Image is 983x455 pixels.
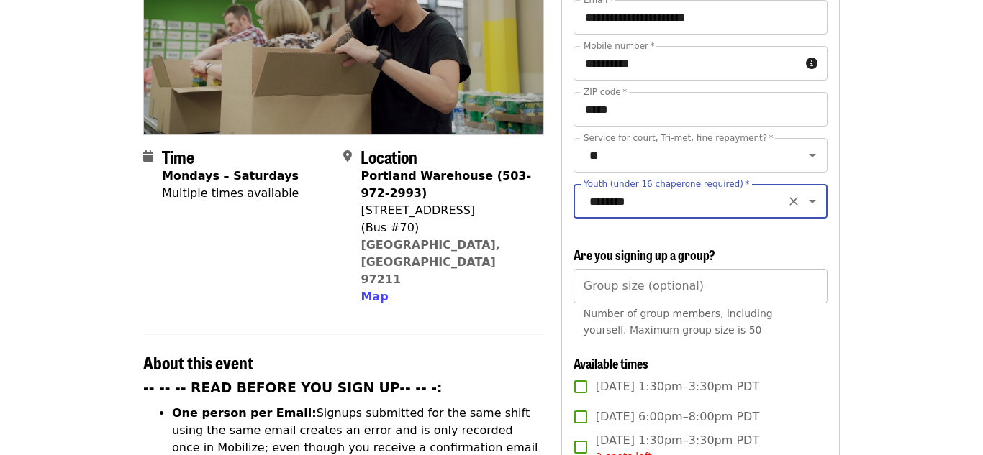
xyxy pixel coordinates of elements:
i: calendar icon [143,150,153,163]
label: ZIP code [584,88,627,96]
span: Number of group members, including yourself. Maximum group size is 50 [584,308,773,336]
span: [DATE] 6:00pm–8:00pm PDT [596,408,759,426]
a: [GEOGRAPHIC_DATA], [GEOGRAPHIC_DATA] 97211 [361,238,500,286]
label: Mobile number [584,42,654,50]
span: [DATE] 1:30pm–3:30pm PDT [596,378,759,395]
span: Time [162,144,194,169]
div: Multiple times available [162,185,299,202]
span: Map [361,290,388,303]
strong: One person per Email: [172,406,317,420]
input: Mobile number [574,46,800,81]
i: map-marker-alt icon [343,150,352,163]
div: (Bus #70) [361,219,532,236]
span: Are you signing up a group? [574,245,715,264]
button: Open [802,191,823,211]
strong: Portland Warehouse (503-972-2993) [361,169,531,200]
label: Youth (under 16 chaperone required) [584,180,749,188]
span: About this event [143,349,253,374]
strong: Mondays – Saturdays [162,169,299,183]
strong: -- -- -- READ BEFORE YOU SIGN UP-- -- -: [143,380,443,395]
button: Open [802,145,823,165]
input: ZIP code [574,92,828,127]
label: Service for court, Tri-met, fine repayment? [584,134,774,142]
i: circle-info icon [806,57,817,70]
button: Clear [784,191,804,211]
button: Map [361,288,388,305]
div: [STREET_ADDRESS] [361,202,532,219]
span: Location [361,144,417,169]
span: Available times [574,354,648,372]
input: [object Object] [574,269,828,303]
